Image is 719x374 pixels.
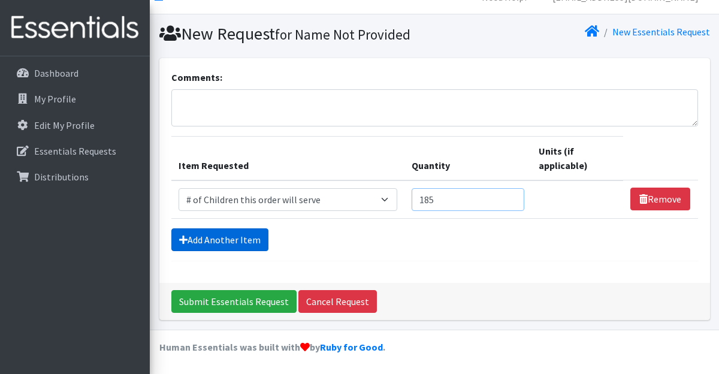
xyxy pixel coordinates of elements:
img: HumanEssentials [5,8,145,48]
small: for Name Not Provided [275,26,410,43]
a: New Essentials Request [612,26,710,38]
p: Essentials Requests [34,145,116,157]
h1: New Request [159,23,430,44]
p: My Profile [34,93,76,105]
th: Units (if applicable) [531,136,623,180]
a: Cancel Request [298,290,377,313]
p: Dashboard [34,67,78,79]
th: Item Requested [171,136,405,180]
th: Quantity [404,136,531,180]
p: Edit My Profile [34,119,95,131]
a: Edit My Profile [5,113,145,137]
a: Remove [630,188,690,210]
strong: Human Essentials was built with by . [159,341,385,353]
a: Add Another Item [171,228,268,251]
a: Essentials Requests [5,139,145,163]
a: My Profile [5,87,145,111]
label: Comments: [171,70,222,85]
a: Distributions [5,165,145,189]
p: Distributions [34,171,89,183]
input: Submit Essentials Request [171,290,297,313]
a: Ruby for Good [320,341,383,353]
a: Dashboard [5,61,145,85]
